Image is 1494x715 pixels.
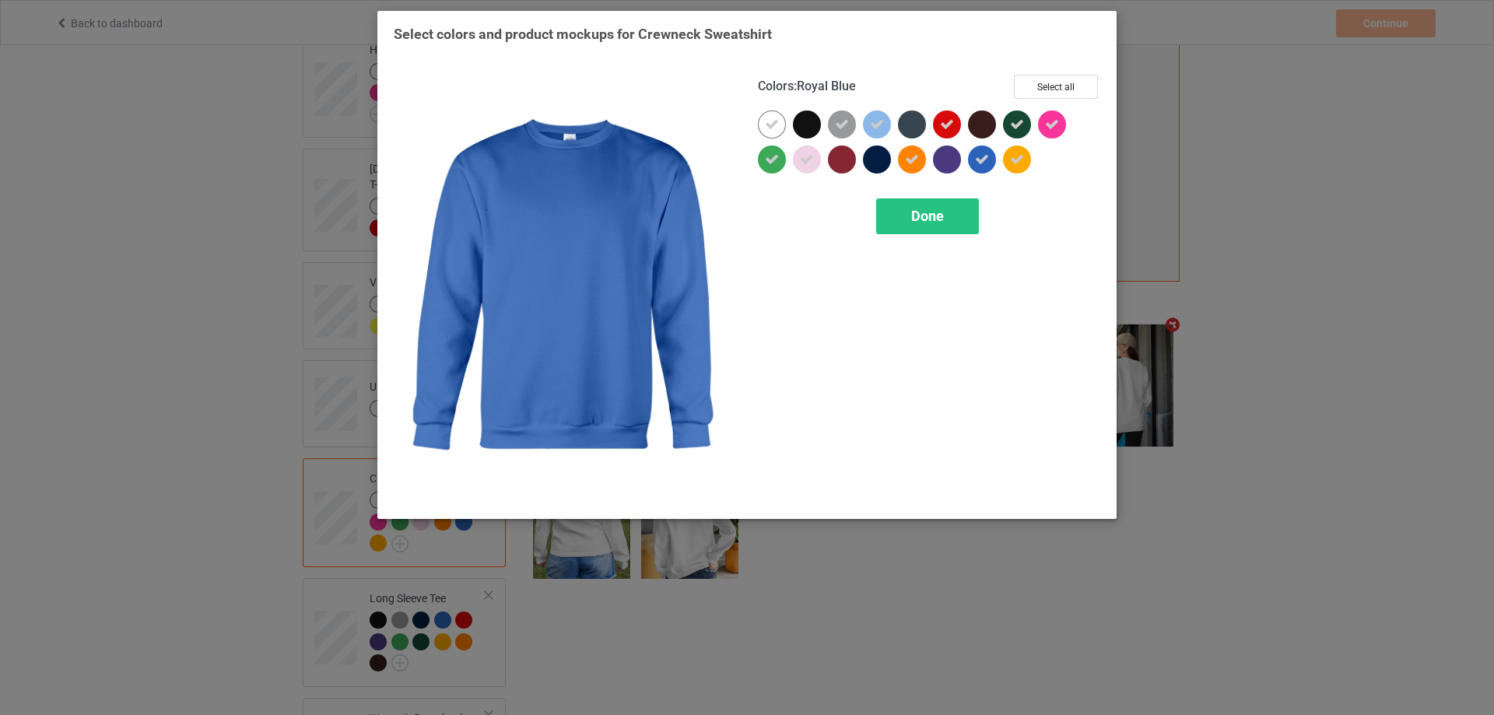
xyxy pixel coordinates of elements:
[797,79,856,93] span: Royal Blue
[758,79,794,93] span: Colors
[394,26,772,42] span: Select colors and product mockups for Crewneck Sweatshirt
[1014,75,1098,99] button: Select all
[911,208,944,224] span: Done
[394,75,736,503] img: regular.jpg
[758,79,856,95] h4: :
